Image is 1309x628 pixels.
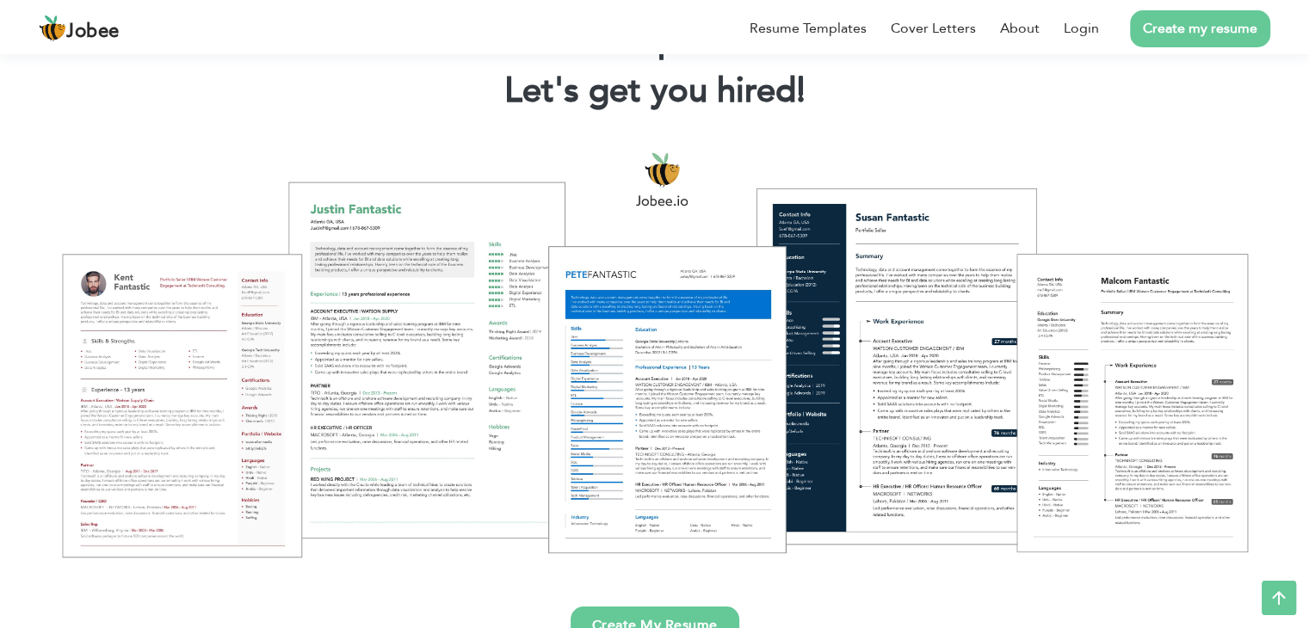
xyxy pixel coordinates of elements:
img: jobee.io [39,15,66,42]
span: | [797,67,805,114]
a: Cover Letters [891,18,976,39]
span: Jobee [66,22,120,41]
a: Login [1064,18,1099,39]
span: get you hired! [589,67,806,114]
a: Jobee [39,15,120,42]
a: Create my resume [1130,10,1270,47]
a: About [1000,18,1040,39]
a: Resume Templates [750,18,867,39]
h1: Create a buzz with a professional resume. [26,17,1283,62]
h2: Let's [26,69,1283,114]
